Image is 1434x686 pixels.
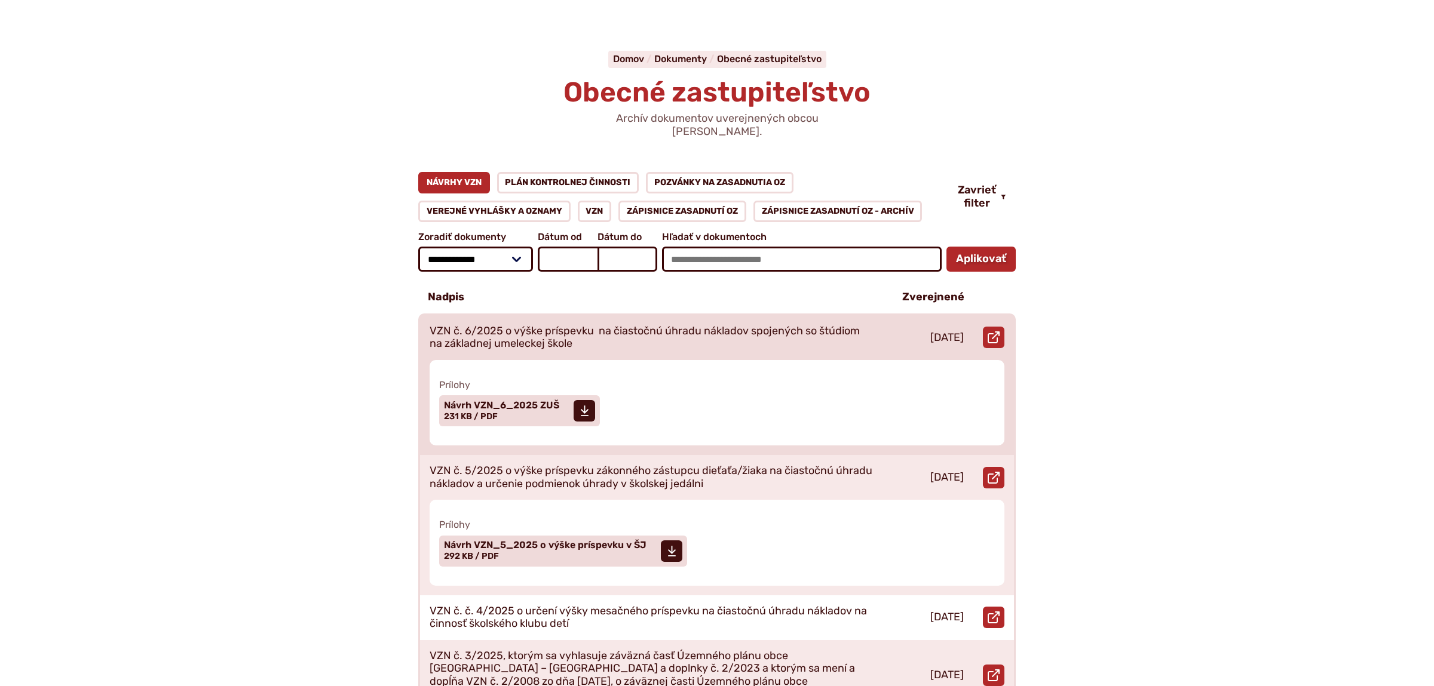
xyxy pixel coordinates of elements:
[430,464,874,490] p: VZN č. 5/2025 o výške príspevku zákonného zástupcu dieťaťa/žiaka na čiastočnú úhradu nákladov a u...
[538,232,597,242] span: Dátum od
[574,112,860,138] p: Archív dokumentov uverejnených obcou [PERSON_NAME].
[930,669,964,682] p: [DATE]
[597,232,657,242] span: Dátum do
[428,291,464,304] p: Nadpis
[948,184,1016,210] button: Zavrieť filter
[439,395,600,426] a: Návrh VZN_6_2025 ZUŠ 231 KB / PDF
[444,540,646,550] span: Návrh VZN_5_2025 o výške príspevku v ŠJ
[613,53,654,64] a: Domov
[930,331,964,344] p: [DATE]
[597,247,657,272] input: Dátum do
[439,379,995,390] span: Prílohy
[538,247,597,272] input: Dátum od
[418,247,533,272] select: Zoradiť dokumenty
[930,611,964,624] p: [DATE]
[578,201,612,222] a: VZN
[444,401,559,410] span: Návrh VZN_6_2025 ZUŠ
[613,53,644,64] span: Domov
[430,325,874,350] p: VZN č. 6/2025 o výške príspevku na čiastočnú úhradu nákladov spojených so štúdiom na základnej um...
[958,184,996,210] span: Zavrieť filter
[654,53,717,64] a: Dokumenty
[902,291,964,304] p: Zverejnené
[418,201,571,222] a: Verejné vyhlášky a oznamy
[418,232,533,242] span: Zoradiť dokumenty
[662,232,942,242] span: Hľadať v dokumentoch
[444,551,499,561] span: 292 KB / PDF
[753,201,923,222] a: Zápisnice zasadnutí OZ - ARCHÍV
[563,76,871,109] span: Obecné zastupiteľstvo
[418,172,490,193] a: Návrhy VZN
[618,201,746,222] a: Zápisnice zasadnutí OZ
[430,605,874,630] p: VZN č. č. 4/2025 o určení výšky mesačného príspevku na čiastočnú úhradu nákladov na činnosť škols...
[497,172,639,193] a: Plán kontrolnej činnosti
[930,471,964,484] p: [DATE]
[439,519,995,530] span: Prílohy
[662,247,942,272] input: Hľadať v dokumentoch
[717,53,822,64] a: Obecné zastupiteľstvo
[946,247,1016,272] button: Aplikovať
[444,411,498,422] span: 231 KB / PDF
[646,172,793,193] a: Pozvánky na zasadnutia OZ
[439,536,687,567] a: Návrh VZN_5_2025 o výške príspevku v ŠJ 292 KB / PDF
[654,53,707,64] span: Dokumenty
